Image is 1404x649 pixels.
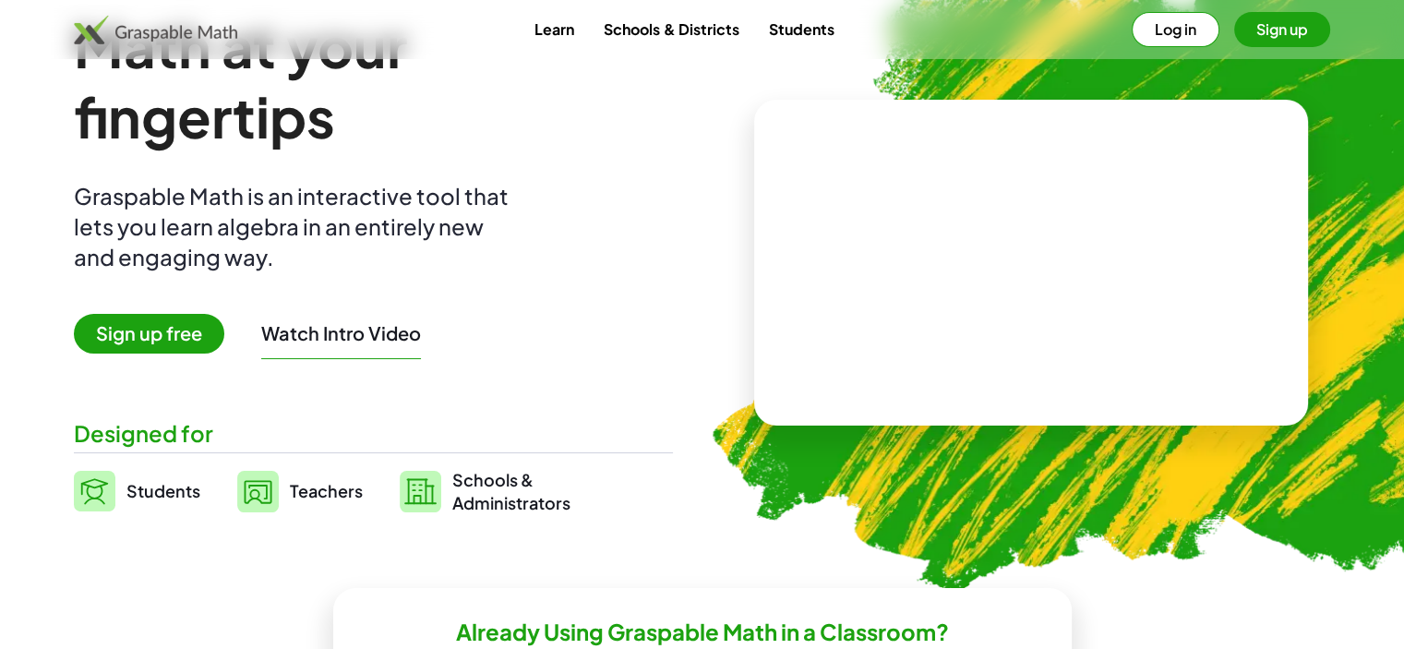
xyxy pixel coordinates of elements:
[520,12,589,46] a: Learn
[74,11,661,151] h1: Math at your fingertips
[452,468,570,514] span: Schools & Administrators
[589,12,753,46] a: Schools & Districts
[74,471,115,511] img: svg%3e
[126,480,200,501] span: Students
[290,480,363,501] span: Teachers
[261,321,421,345] button: Watch Intro Video
[74,181,517,272] div: Graspable Math is an interactive tool that lets you learn algebra in an entirely new and engaging...
[400,468,570,514] a: Schools &Administrators
[456,618,949,646] h2: Already Using Graspable Math in a Classroom?
[893,194,1170,332] video: What is this? This is dynamic math notation. Dynamic math notation plays a central role in how Gr...
[237,471,279,512] img: svg%3e
[74,314,224,354] span: Sign up free
[74,468,200,514] a: Students
[1234,12,1330,47] button: Sign up
[74,418,673,449] div: Designed for
[1132,12,1219,47] button: Log in
[400,471,441,512] img: svg%3e
[237,468,363,514] a: Teachers
[753,12,848,46] a: Students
